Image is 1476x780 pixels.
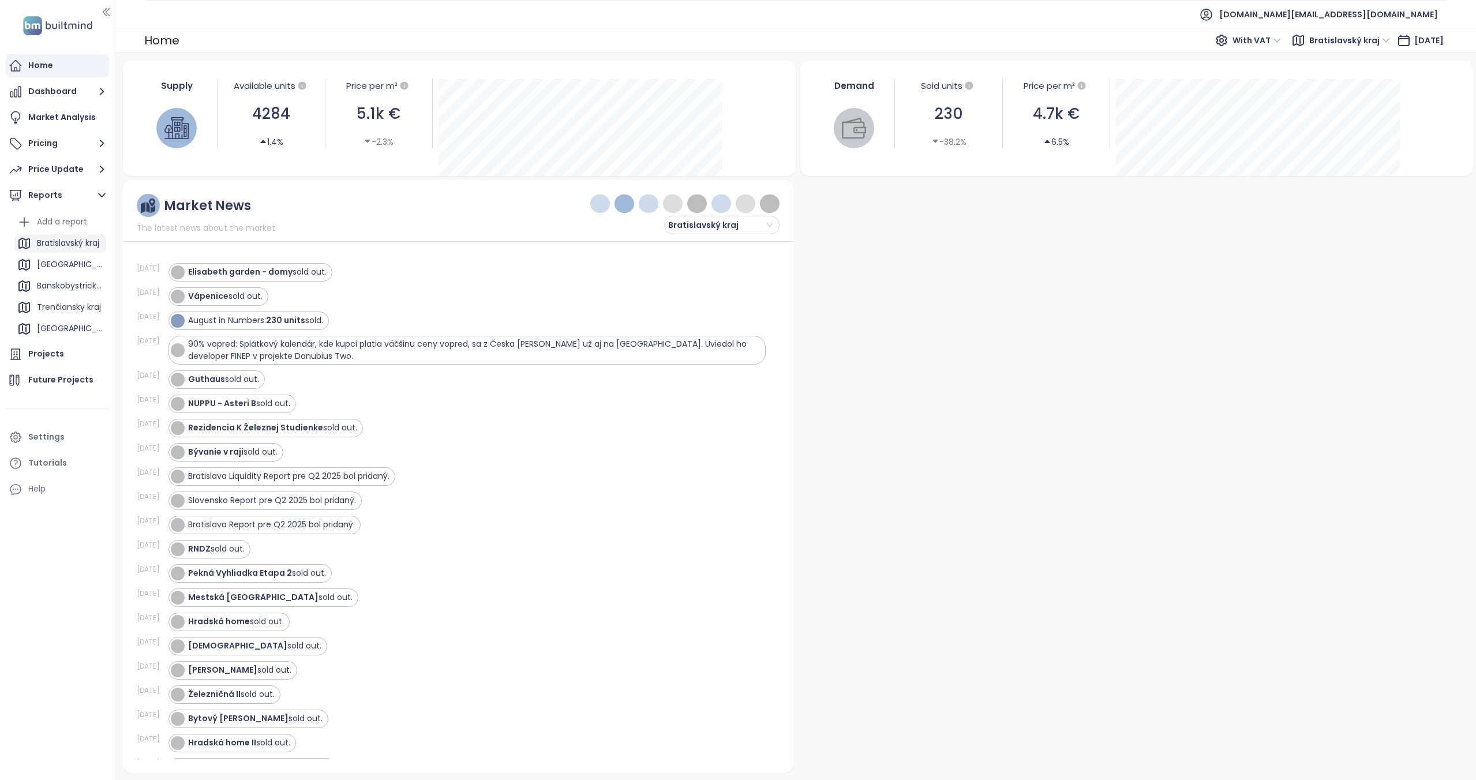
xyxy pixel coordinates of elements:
div: Bratislavský kraj [14,234,106,253]
div: August in Numbers: sold. [188,314,323,327]
div: Supply [143,79,212,92]
img: home-dark-blue.png [643,198,654,209]
div: [DATE] [137,710,166,720]
img: wallet-dark-grey.png [692,198,702,209]
button: Pricing [6,132,109,155]
button: Reports [6,184,109,207]
a: Projects [6,343,109,366]
button: Dashboard [6,80,109,103]
span: Bratislava Liquidity Report pre Q2 2025 bol pridaný. [188,470,389,482]
div: [GEOGRAPHIC_DATA] [14,320,106,338]
div: 4.7k € [1009,102,1104,126]
img: house [164,116,189,140]
span: Bratislava Report pre Q2 2025 bol pridaný. [188,519,355,530]
span: Bratislavský kraj [1309,32,1390,49]
div: sold out. [188,446,278,458]
div: [DATE] [137,443,166,453]
div: sold out. [188,591,353,603]
div: [DATE] [137,734,166,744]
strong: 230 units [266,314,305,326]
div: sold out. [188,688,275,700]
div: Banskobystrický kraj [37,279,103,293]
div: [DATE] [137,758,166,768]
div: sold out. [188,567,326,579]
div: Help [6,478,109,501]
strong: Vápenice [188,290,228,302]
a: Settings [6,426,109,449]
div: [DATE] [137,564,166,575]
div: sold out. [188,664,291,676]
img: price-tag-dark-blue.png [595,198,605,209]
img: icon [173,292,181,300]
strong: Elisabeth garden - domy [188,266,293,277]
img: icon [173,316,181,324]
img: icon [173,520,181,528]
div: [DATE] [137,540,166,550]
img: icon [173,268,181,276]
div: [GEOGRAPHIC_DATA] [14,256,106,274]
img: icon [173,593,181,601]
div: Trenčiansky kraj [14,298,106,317]
div: 230 [901,102,996,126]
strong: RNDZ [188,543,211,554]
div: [DATE] [137,637,166,647]
span: With VAT [1233,32,1281,49]
div: 6.5% [1043,136,1069,148]
div: [DATE] [137,613,166,623]
div: Sold units [901,79,996,93]
strong: Hradská home [188,616,250,627]
div: [DATE] [137,492,166,502]
div: sold out. [188,422,357,434]
img: icon [173,472,181,480]
div: 4284 [223,102,319,126]
div: Settings [28,430,65,444]
span: Bratislavský kraj [668,216,773,234]
img: trophy-dark-blue.png [619,198,630,209]
img: icon [173,714,181,722]
div: sold out. [188,373,259,385]
img: icon [173,617,181,625]
a: Future Projects [6,369,109,392]
div: [DATE] [137,516,166,526]
img: logo [20,14,96,37]
strong: Guthaus [188,373,225,385]
span: [DOMAIN_NAME][EMAIL_ADDRESS][DOMAIN_NAME] [1219,1,1438,28]
div: [DATE] [137,685,166,696]
img: price-decreases.png [740,198,751,209]
div: [DATE] [137,419,166,429]
span: Slovensko Report pre Q2 2025 bol pridaný. [188,494,356,506]
div: 1.4% [259,136,283,148]
img: price-increases.png [716,198,726,209]
span: caret-up [1043,137,1051,145]
div: [DATE] [137,661,166,672]
div: [DATE] [137,312,166,322]
div: -2.3% [364,136,394,148]
img: icon [173,448,181,456]
div: Trenčiansky kraj [37,300,101,314]
img: icon [173,642,181,650]
strong: NUPPU - Asteri B [188,397,256,409]
div: Demand [820,79,889,92]
div: [GEOGRAPHIC_DATA] [37,257,103,272]
div: [DATE] [137,467,166,478]
strong: [DEMOGRAPHIC_DATA] [188,640,287,651]
a: Home [6,54,109,77]
div: sold out. [188,616,284,628]
div: Bratislavský kraj [37,236,99,250]
div: -38.2% [931,136,966,148]
div: sold out. [188,290,263,302]
div: Home [144,30,179,51]
div: Banskobystrický kraj [14,277,106,295]
img: icon [173,738,181,747]
div: Projects [28,347,64,361]
div: sold out. [188,712,323,725]
img: ruler [141,198,155,213]
div: [DATE] [137,336,166,346]
div: [DATE] [137,263,166,273]
img: icon [173,569,181,577]
span: caret-up [259,137,267,145]
span: caret-down [364,137,372,145]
